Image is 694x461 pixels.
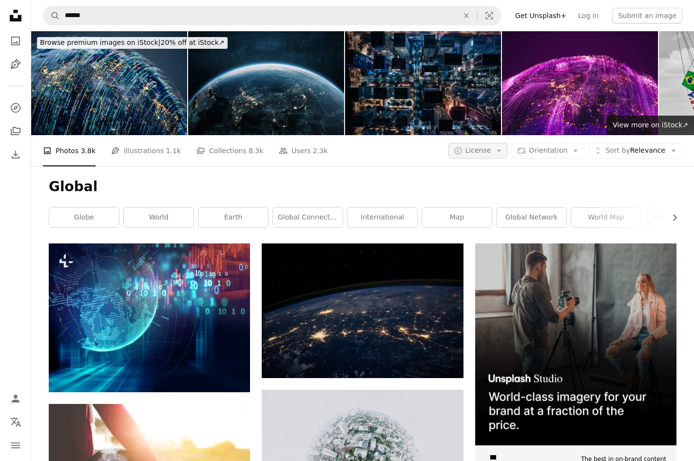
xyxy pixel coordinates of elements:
[40,39,225,46] span: 20% off at iStock ↗
[49,178,676,196] h1: Global
[124,208,193,227] a: world
[612,8,682,23] button: Submit an image
[49,313,250,322] a: blur and defocus earth futuristic technology abstract background illustration
[43,6,60,25] button: Search Unsplash
[6,436,25,455] button: Menu
[43,6,501,25] form: Find visuals sitewide
[572,8,604,23] a: Log in
[571,208,641,227] a: world map
[588,143,682,159] button: Sort byRelevance
[40,39,160,46] span: Browse premium images on iStock |
[605,146,630,154] span: Sort by
[6,145,25,164] a: Download History
[6,55,25,74] a: Illustrations
[509,8,572,23] a: Get Unsplash+
[607,116,694,135] a: View more on iStock↗
[478,6,501,25] button: Visual search
[6,121,25,141] a: Collections
[188,31,344,135] img: Beautiful planet Earth with night lights of Asian cities views from space. Amazing night planet E...
[502,31,658,135] img: Global Data Flow
[6,31,25,51] a: Photos
[529,146,567,154] span: Orientation
[249,145,263,156] span: 8.3k
[49,208,119,227] a: globe
[613,121,688,129] span: View more on iStock ↗
[465,146,491,154] span: License
[6,98,25,118] a: Explore
[111,135,181,166] a: Illustrations 1.1k
[497,208,566,227] a: global network
[262,306,463,315] a: photo of outer space
[31,31,233,55] a: Browse premium images on iStock|20% off at iStock↗
[422,208,492,227] a: map
[262,243,463,378] img: photo of outer space
[6,412,25,432] button: Language
[448,143,508,159] button: License
[49,243,250,392] img: blur and defocus earth futuristic technology abstract background illustration
[6,389,25,408] a: Log in / Sign up
[31,31,187,135] img: Global Data Flow
[512,143,584,159] button: Orientation
[196,135,263,166] a: Collections 8.3k
[475,243,676,445] img: file-1715651741414-859baba4300dimage
[347,208,417,227] a: international
[313,145,328,156] span: 2.3k
[6,6,25,27] a: Home — Unsplash
[605,146,665,156] span: Relevance
[279,135,328,166] a: Users 2.3k
[345,31,501,135] img: Top View of Cityscape and Skyscrapers at Night
[666,208,676,227] button: scroll list to the right
[166,145,181,156] span: 1.1k
[198,208,268,227] a: earth
[456,6,477,25] button: Clear
[273,208,343,227] a: global connection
